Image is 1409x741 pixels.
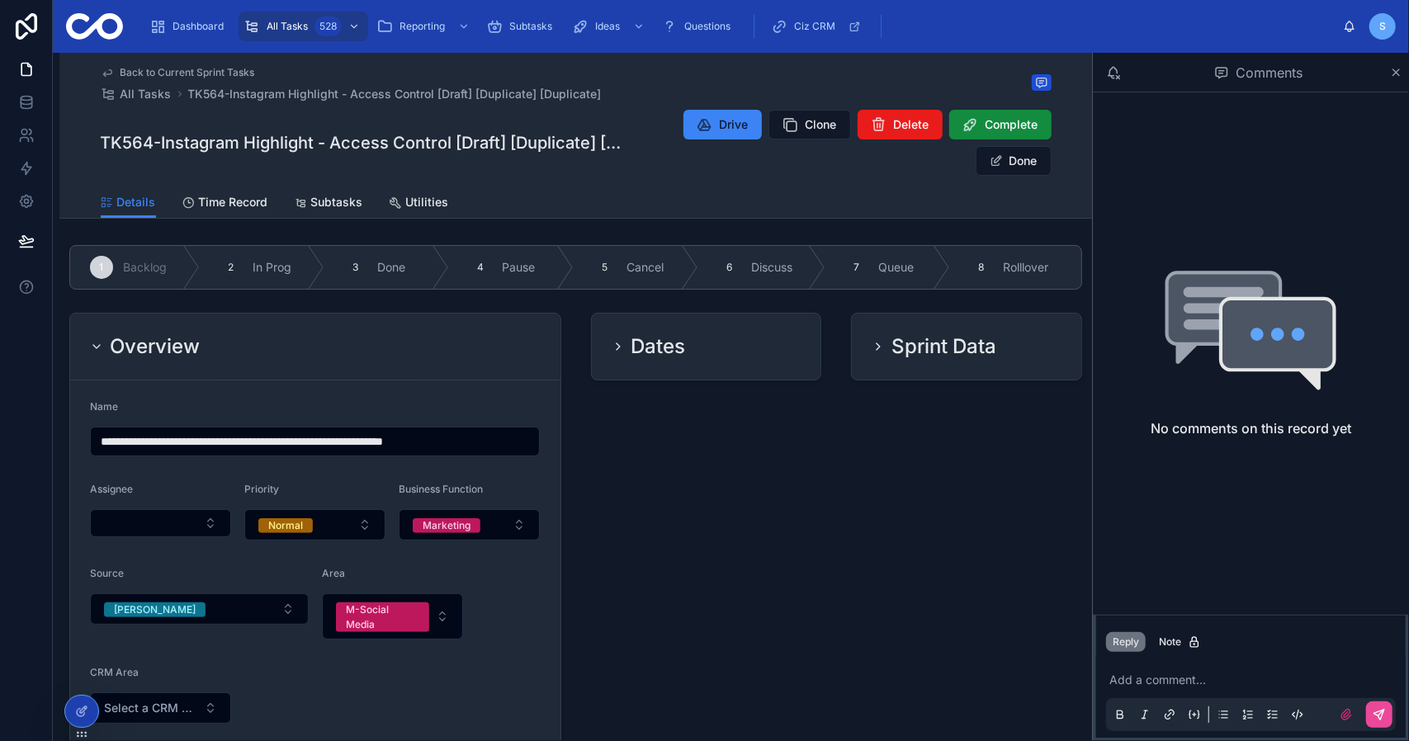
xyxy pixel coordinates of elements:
[1106,632,1146,652] button: Reply
[253,259,291,276] span: In Prog
[794,20,835,33] span: Ciz CRM
[509,20,552,33] span: Subtasks
[90,483,133,495] span: Assignee
[390,187,449,220] a: Utilities
[683,110,762,139] button: Drive
[239,12,368,41] a: All Tasks528
[399,483,483,495] span: Business Function
[1379,20,1386,33] span: S
[949,110,1052,139] button: Complete
[101,86,172,102] a: All Tasks
[891,333,996,360] h2: Sprint Data
[986,116,1038,133] span: Complete
[90,666,139,678] span: CRM Area
[406,194,449,210] span: Utilities
[101,131,631,154] h1: TK564-Instagram Highlight - Access Control [Draft] [Duplicate] [Duplicate]
[751,259,792,276] span: Discuss
[477,261,484,274] span: 4
[720,116,749,133] span: Drive
[878,259,914,276] span: Queue
[121,86,172,102] span: All Tasks
[136,8,1343,45] div: scrollable content
[603,261,608,274] span: 5
[684,20,731,33] span: Questions
[173,20,224,33] span: Dashboard
[399,509,540,540] button: Select Button
[423,518,470,533] div: Marketing
[346,602,419,632] div: M-Social Media
[295,187,363,220] a: Subtasks
[353,261,359,274] span: 3
[101,187,156,219] a: Details
[268,518,303,533] div: Normal
[976,146,1052,176] button: Done
[1151,418,1351,438] h2: No comments on this record yet
[90,567,124,579] span: Source
[894,116,929,133] span: Delete
[979,261,985,274] span: 8
[567,12,653,41] a: Ideas
[858,110,943,139] button: Delete
[244,483,279,495] span: Priority
[1159,635,1201,649] div: Note
[854,261,860,274] span: 7
[311,194,363,210] span: Subtasks
[100,261,104,274] span: 1
[626,259,664,276] span: Cancel
[110,333,200,360] h2: Overview
[806,116,837,133] span: Clone
[766,12,869,41] a: Ciz CRM
[727,261,733,274] span: 6
[595,20,620,33] span: Ideas
[90,400,118,413] span: Name
[1152,632,1208,652] button: Note
[66,13,123,40] img: App logo
[121,66,255,79] span: Back to Current Sprint Tasks
[182,187,268,220] a: Time Record
[768,110,851,139] button: Clone
[1003,259,1048,276] span: Rolllover
[631,333,686,360] h2: Dates
[90,692,231,724] button: Select Button
[656,12,742,41] a: Questions
[502,259,535,276] span: Pause
[90,509,231,537] button: Select Button
[314,17,342,36] div: 528
[188,86,602,102] a: TK564-Instagram Highlight - Access Control [Draft] [Duplicate] [Duplicate]
[114,602,196,617] div: [PERSON_NAME]
[1236,63,1303,83] span: Comments
[481,12,564,41] a: Subtasks
[144,12,235,41] a: Dashboard
[244,509,385,540] button: Select Button
[267,20,308,33] span: All Tasks
[199,194,268,210] span: Time Record
[377,259,405,276] span: Done
[101,66,255,79] a: Back to Current Sprint Tasks
[123,259,167,276] span: Backlog
[90,593,309,625] button: Select Button
[117,194,156,210] span: Details
[322,593,463,640] button: Select Button
[104,700,197,716] span: Select a CRM Area
[322,567,345,579] span: Area
[371,12,478,41] a: Reporting
[229,261,234,274] span: 2
[400,20,445,33] span: Reporting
